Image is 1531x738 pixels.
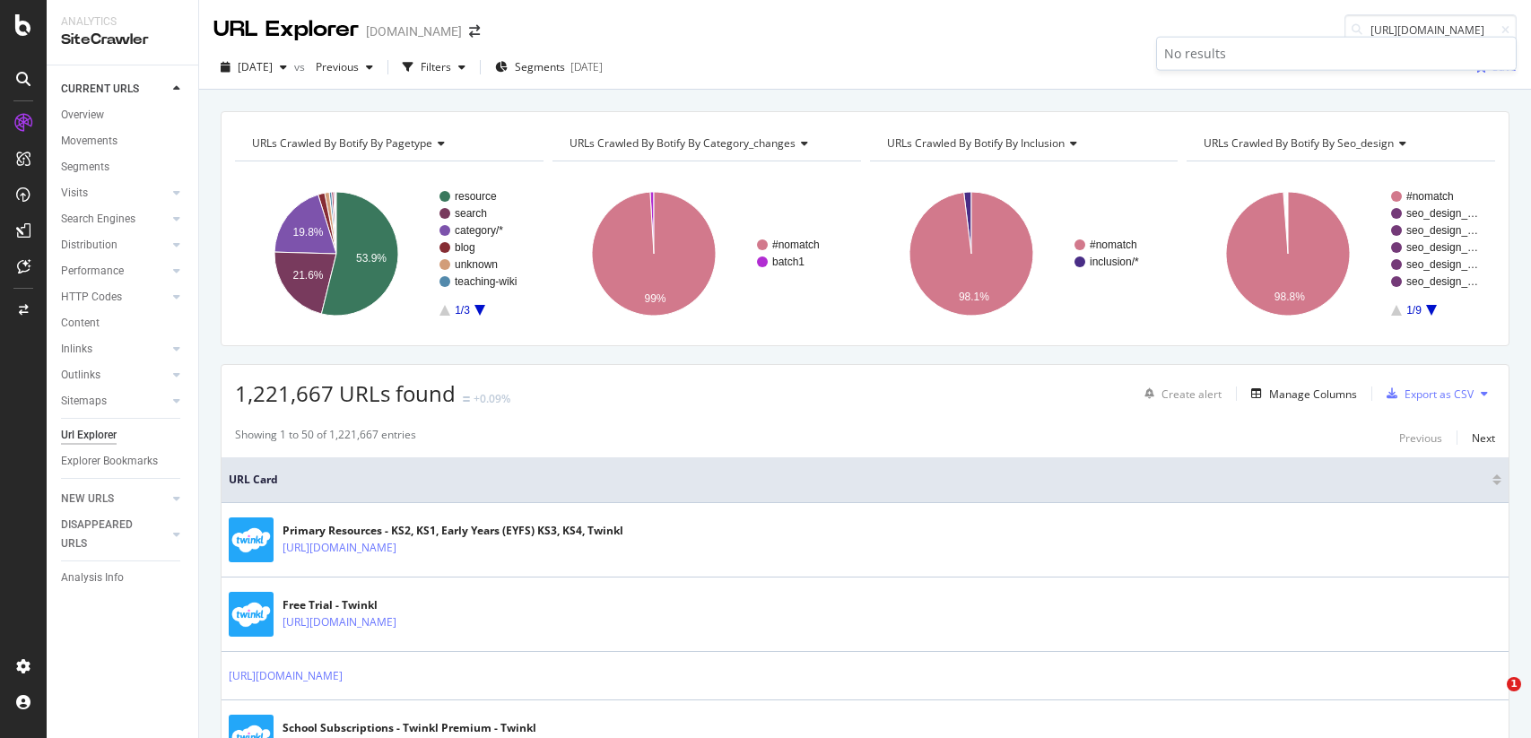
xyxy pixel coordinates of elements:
button: Previous [1399,427,1442,448]
h4: URLs Crawled By Botify By inclusion [883,129,1162,158]
div: DISAPPEARED URLS [61,516,152,553]
img: Equal [463,396,470,402]
a: Visits [61,184,168,203]
div: Performance [61,262,124,281]
span: URLs Crawled By Botify By inclusion [887,135,1065,151]
span: 1,221,667 URLs found [235,378,456,408]
text: 98.1% [958,291,988,303]
a: [URL][DOMAIN_NAME] [283,613,396,631]
div: Explorer Bookmarks [61,452,158,471]
button: Export as CSV [1379,379,1474,408]
a: Explorer Bookmarks [61,452,186,471]
text: unknown [455,258,498,271]
a: Performance [61,262,168,281]
a: Inlinks [61,340,168,359]
div: Inlinks [61,340,92,359]
span: 2025 Sep. 6th [238,59,273,74]
div: HTTP Codes [61,288,122,307]
text: #nomatch [1406,190,1454,203]
button: Segments[DATE] [488,53,610,82]
text: resource [455,190,497,203]
span: URL Card [229,472,1488,488]
svg: A chart. [1187,176,1495,332]
span: Segments [515,59,565,74]
text: 1/9 [1406,304,1422,317]
text: 53.9% [356,252,387,265]
a: CURRENT URLS [61,80,168,99]
div: Visits [61,184,88,203]
button: Create alert [1137,379,1222,408]
div: Previous [1399,430,1442,446]
h4: URLs Crawled By Botify By category_changes [566,129,845,158]
div: Filters [421,59,451,74]
img: main image [229,517,274,562]
div: [DOMAIN_NAME] [366,22,462,40]
div: Content [61,314,100,333]
text: inclusion/* [1090,256,1139,268]
a: Overview [61,106,186,125]
div: Sitemaps [61,392,107,411]
svg: A chart. [870,176,1179,332]
div: Movements [61,132,117,151]
text: search [455,207,487,220]
a: Search Engines [61,210,168,229]
input: Find a URL [1344,14,1517,46]
div: Url Explorer [61,426,117,445]
span: URLs Crawled By Botify By pagetype [252,135,432,151]
div: Manage Columns [1269,386,1357,402]
div: arrow-right-arrow-left [469,25,480,38]
text: seo_design_… [1406,224,1478,237]
text: seo_design_… [1406,275,1478,288]
div: +0.09% [474,391,510,406]
button: Previous [309,53,380,82]
a: [URL][DOMAIN_NAME] [229,667,343,685]
text: 1/3 [455,304,470,317]
text: seo_design_… [1406,207,1478,220]
text: 98.8% [1274,291,1305,303]
div: Outlinks [61,366,100,385]
img: main image [229,592,274,637]
span: vs [294,59,309,74]
text: 19.8% [292,226,323,239]
text: batch1 [772,256,805,268]
span: Previous [309,59,359,74]
div: No results [1164,45,1509,63]
a: HTTP Codes [61,288,168,307]
text: blog [455,241,475,254]
a: NEW URLS [61,490,168,508]
div: Search Engines [61,210,135,229]
div: Analysis Info [61,569,124,587]
button: Manage Columns [1244,383,1357,404]
a: Content [61,314,186,333]
text: category/* [455,224,503,237]
text: #nomatch [772,239,820,251]
text: #nomatch [1090,239,1137,251]
div: CURRENT URLS [61,80,139,99]
span: URLs Crawled By Botify By category_changes [570,135,796,151]
div: Analytics [61,14,184,30]
svg: A chart. [552,176,861,332]
div: URL Explorer [213,14,359,45]
text: 21.6% [293,269,324,282]
a: Distribution [61,236,168,255]
a: DISAPPEARED URLS [61,516,168,553]
button: Next [1472,427,1495,448]
a: Analysis Info [61,569,186,587]
text: teaching-wiki [455,275,517,288]
button: Filters [396,53,473,82]
div: Primary Resources - KS2, KS1, Early Years (EYFS) KS3, KS4, Twinkl [283,523,623,539]
div: Segments [61,158,109,177]
div: Next [1472,430,1495,446]
span: 1 [1507,677,1521,691]
div: Distribution [61,236,117,255]
div: NEW URLS [61,490,114,508]
div: School Subscriptions - Twinkl Premium - Twinkl [283,720,536,736]
button: [DATE] [213,53,294,82]
div: A chart. [235,176,544,332]
a: Url Explorer [61,426,186,445]
a: Sitemaps [61,392,168,411]
text: seo_design_… [1406,258,1478,271]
